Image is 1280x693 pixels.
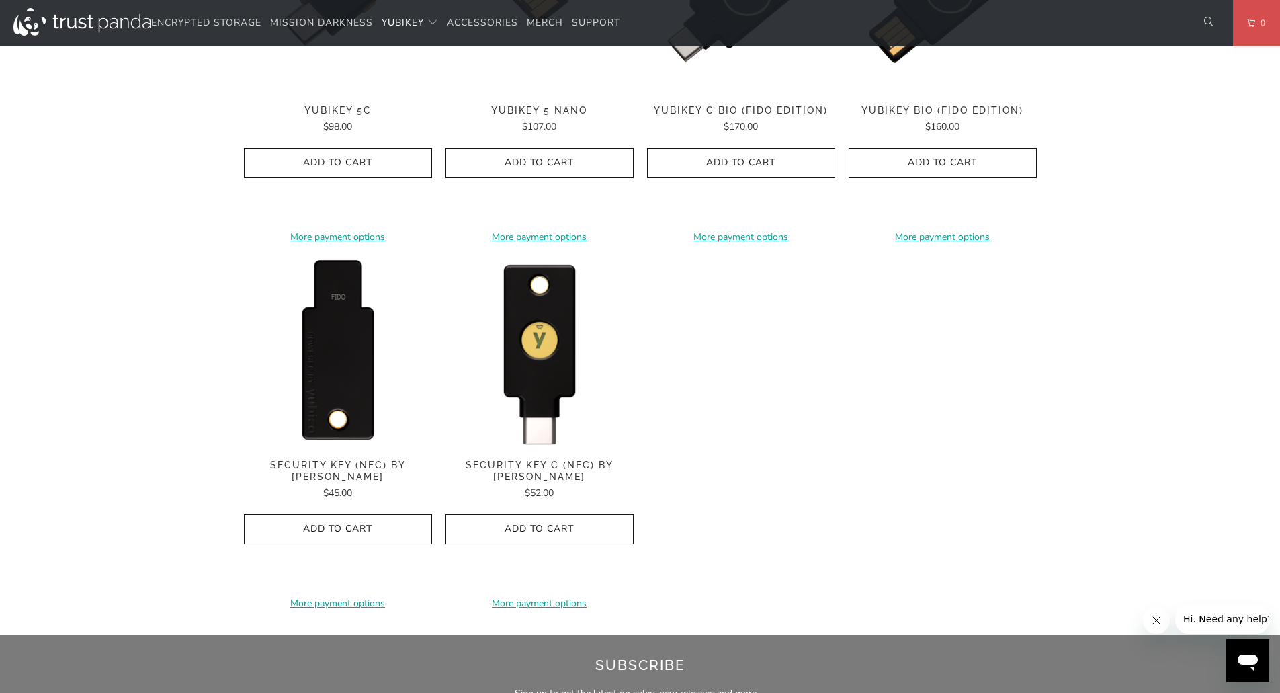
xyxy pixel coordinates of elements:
[849,105,1037,116] span: YubiKey Bio (FIDO Edition)
[724,120,758,133] span: $170.00
[445,230,634,245] a: More payment options
[460,524,620,535] span: Add to Cart
[445,258,634,446] img: Security Key C (NFC) by Yubico - Trust Panda
[151,7,620,39] nav: Translation missing: en.navigation.header.main_nav
[260,655,1020,676] h2: Subscribe
[1255,15,1266,30] span: 0
[244,460,432,501] a: Security Key (NFC) by [PERSON_NAME] $45.00
[445,460,634,501] a: Security Key C (NFC) by [PERSON_NAME] $52.00
[445,148,634,178] button: Add to Cart
[525,487,554,499] span: $52.00
[447,7,518,39] a: Accessories
[445,258,634,446] a: Security Key C (NFC) by Yubico - Trust Panda Security Key C (NFC) by Yubico - Trust Panda
[244,105,432,116] span: YubiKey 5C
[527,16,563,29] span: Merch
[661,157,821,169] span: Add to Cart
[151,16,261,29] span: Encrypted Storage
[849,105,1037,134] a: YubiKey Bio (FIDO Edition) $160.00
[849,230,1037,245] a: More payment options
[447,16,518,29] span: Accessories
[244,230,432,245] a: More payment options
[445,596,634,611] a: More payment options
[572,16,620,29] span: Support
[13,8,151,36] img: Trust Panda Australia
[849,148,1037,178] button: Add to Cart
[382,7,438,39] summary: YubiKey
[323,487,352,499] span: $45.00
[572,7,620,39] a: Support
[445,460,634,483] span: Security Key C (NFC) by [PERSON_NAME]
[244,460,432,483] span: Security Key (NFC) by [PERSON_NAME]
[244,514,432,544] button: Add to Cart
[863,157,1023,169] span: Add to Cart
[244,596,432,611] a: More payment options
[925,120,959,133] span: $160.00
[647,230,835,245] a: More payment options
[270,16,373,29] span: Mission Darkness
[244,258,432,446] a: Security Key (NFC) by Yubico - Trust Panda Security Key (NFC) by Yubico - Trust Panda
[647,105,835,134] a: YubiKey C Bio (FIDO Edition) $170.00
[445,105,634,134] a: YubiKey 5 Nano $107.00
[647,148,835,178] button: Add to Cart
[258,524,418,535] span: Add to Cart
[382,16,424,29] span: YubiKey
[647,105,835,116] span: YubiKey C Bio (FIDO Edition)
[151,7,261,39] a: Encrypted Storage
[258,157,418,169] span: Add to Cart
[244,105,432,134] a: YubiKey 5C $98.00
[323,120,352,133] span: $98.00
[445,105,634,116] span: YubiKey 5 Nano
[445,514,634,544] button: Add to Cart
[460,157,620,169] span: Add to Cart
[8,9,97,20] span: Hi. Need any help?
[244,148,432,178] button: Add to Cart
[244,258,432,446] img: Security Key (NFC) by Yubico - Trust Panda
[522,120,556,133] span: $107.00
[1175,604,1269,634] iframe: Message from company
[1143,607,1170,634] iframe: Close message
[527,7,563,39] a: Merch
[1226,639,1269,682] iframe: Button to launch messaging window
[270,7,373,39] a: Mission Darkness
